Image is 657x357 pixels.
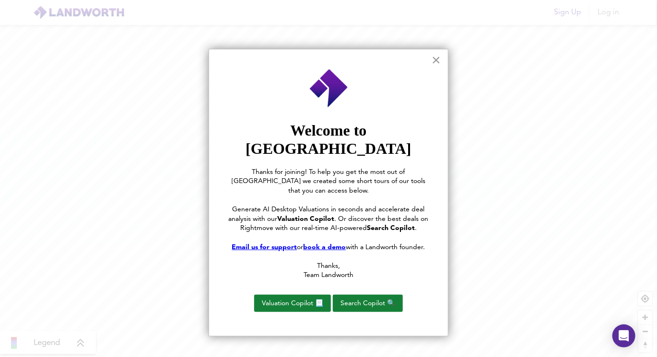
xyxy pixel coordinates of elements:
[612,324,635,347] div: Open Intercom Messenger
[232,244,297,251] a: Email us for support
[333,295,403,312] button: Search Copilot 🔍
[432,52,441,68] button: Close
[297,244,304,251] span: or
[228,262,429,271] p: Thanks,
[309,69,349,108] img: Employee Photo
[228,121,429,158] p: Welcome to [GEOGRAPHIC_DATA]
[228,271,429,280] p: Team Landworth
[240,216,431,232] span: . Or discover the best deals on Rightmove with our real-time AI-powered
[367,225,415,231] strong: Search Copilot
[346,244,425,251] span: with a Landworth founder.
[228,168,429,196] p: Thanks for joining! To help you get the most out of [GEOGRAPHIC_DATA] we created some short tours...
[229,206,427,222] span: Generate AI Desktop Valuations in seconds and accelerate deal analysis with our
[304,244,346,251] a: book a demo
[254,295,331,312] button: Valuation Copilot 📃
[415,225,417,231] span: .
[278,216,335,222] strong: Valuation Copilot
